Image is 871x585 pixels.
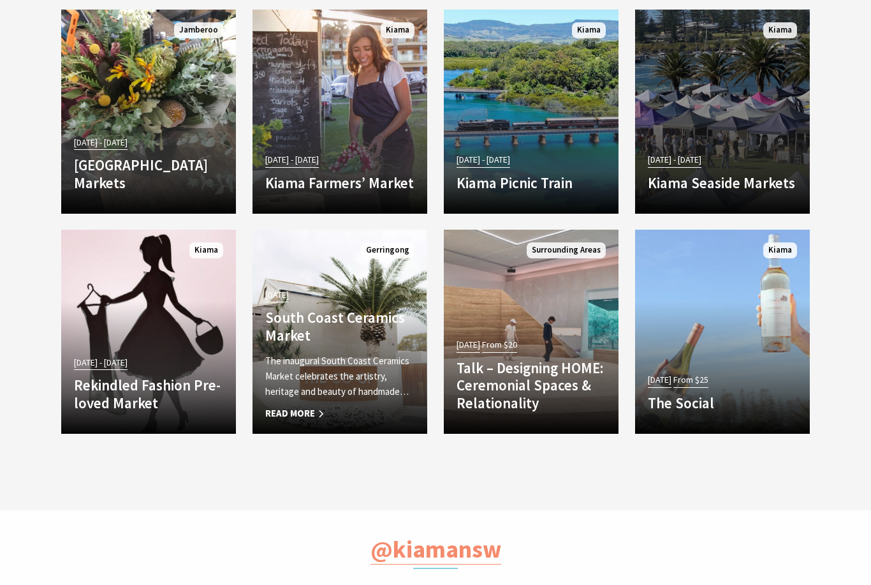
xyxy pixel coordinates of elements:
[174,22,223,38] span: Jamberoo
[61,10,236,214] a: [DATE] - [DATE] [GEOGRAPHIC_DATA] Markets Jamberoo
[763,242,797,258] span: Kiama
[74,135,128,150] span: [DATE] - [DATE]
[265,174,414,192] h4: Kiama Farmers’ Market
[189,242,223,258] span: Kiama
[763,22,797,38] span: Kiama
[265,406,414,421] span: Read More
[253,10,427,214] a: [DATE] - [DATE] Kiama Farmers’ Market Kiama
[361,242,414,258] span: Gerringong
[370,534,501,565] a: @kiamansw
[648,373,671,387] span: [DATE]
[457,174,606,192] h4: Kiama Picnic Train
[635,10,810,214] a: [DATE] - [DATE] Kiama Seaside Markets Kiama
[457,337,480,352] span: [DATE]
[527,242,606,258] span: Surrounding Areas
[265,288,289,302] span: [DATE]
[74,376,223,411] h4: Rekindled Fashion Pre-loved Market
[572,22,606,38] span: Kiama
[61,230,236,434] a: [DATE] - [DATE] Rekindled Fashion Pre-loved Market Kiama
[265,152,319,167] span: [DATE] - [DATE]
[673,373,708,387] span: From $25
[648,152,701,167] span: [DATE] - [DATE]
[444,230,618,434] a: [DATE] From $20 Talk – Designing HOME: Ceremonial Spaces & Relationality Surrounding Areas
[74,355,128,370] span: [DATE] - [DATE]
[482,337,517,352] span: From $20
[265,353,414,399] p: The inaugural South Coast Ceramics Market celebrates the artistry, heritage and beauty of handmade…
[74,156,223,191] h4: [GEOGRAPHIC_DATA] Markets
[457,359,606,412] h4: Talk – Designing HOME: Ceremonial Spaces & Relationality
[648,174,797,192] h4: Kiama Seaside Markets
[265,309,414,344] h4: South Coast Ceramics Market
[381,22,414,38] span: Kiama
[253,230,427,434] a: [DATE] South Coast Ceramics Market The inaugural South Coast Ceramics Market celebrates the artis...
[457,152,510,167] span: [DATE] - [DATE]
[444,10,618,214] a: [DATE] - [DATE] Kiama Picnic Train Kiama
[635,230,810,434] a: [DATE] From $25 The Social Kiama
[648,394,797,412] h4: The Social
